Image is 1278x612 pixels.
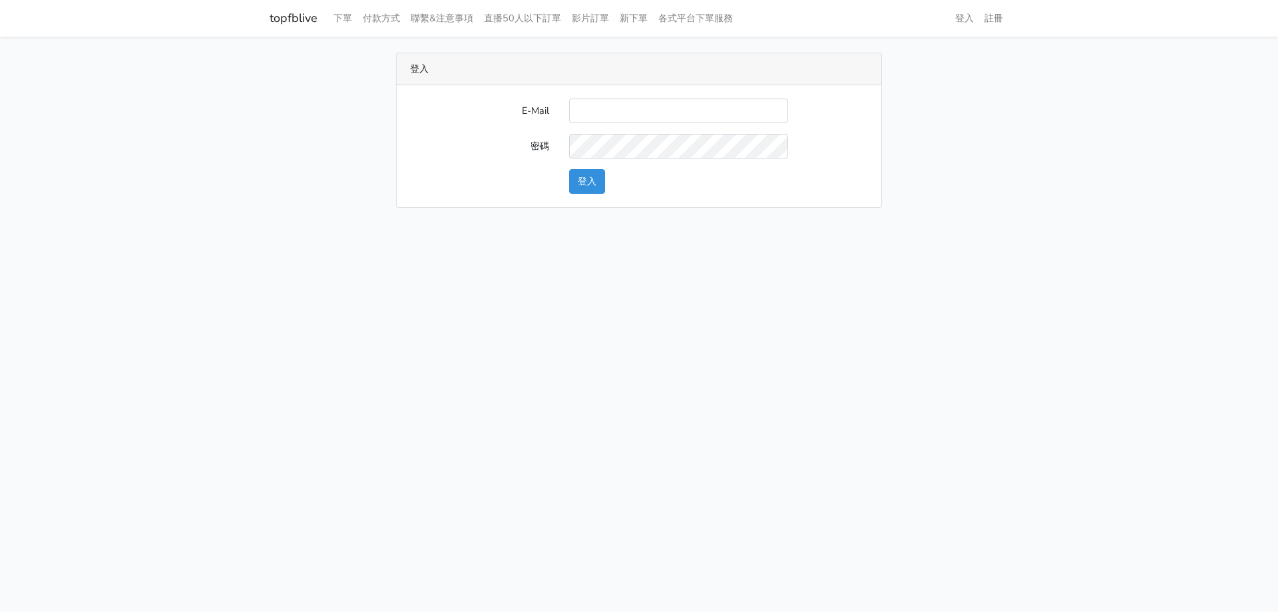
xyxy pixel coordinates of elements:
a: topfblive [270,5,318,31]
a: 登入 [950,5,979,31]
label: 密碼 [400,134,559,158]
a: 直播50人以下訂單 [479,5,566,31]
label: E-Mail [400,99,559,123]
a: 各式平台下單服務 [653,5,738,31]
a: 新下單 [614,5,653,31]
button: 登入 [569,169,605,194]
a: 下單 [328,5,357,31]
a: 註冊 [979,5,1008,31]
a: 影片訂單 [566,5,614,31]
div: 登入 [397,53,881,85]
a: 付款方式 [357,5,405,31]
a: 聯繫&注意事項 [405,5,479,31]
